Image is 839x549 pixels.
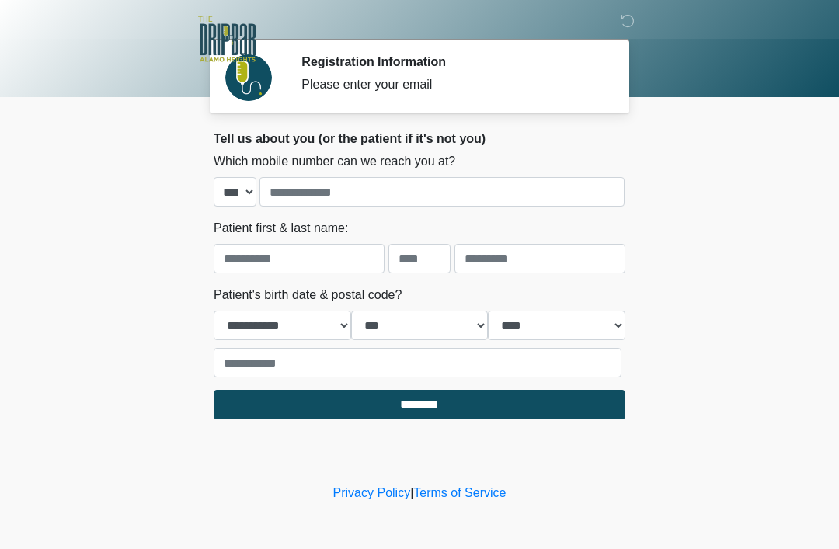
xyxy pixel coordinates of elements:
a: Terms of Service [413,486,506,499]
label: Which mobile number can we reach you at? [214,152,455,171]
a: | [410,486,413,499]
h2: Tell us about you (or the patient if it's not you) [214,131,625,146]
a: Privacy Policy [333,486,411,499]
div: Please enter your email [301,75,602,94]
label: Patient first & last name: [214,219,348,238]
label: Patient's birth date & postal code? [214,286,402,304]
img: The DRIPBaR - Alamo Heights Logo [198,12,256,67]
